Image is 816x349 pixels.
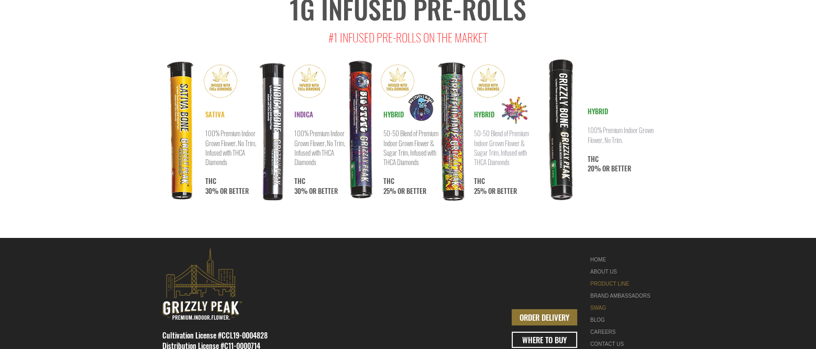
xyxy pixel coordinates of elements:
span: WHERE TO BUY [522,334,567,345]
span: 100% Premium Indoor Grown Flower, No Trim. [588,125,654,145]
span: HYBRID [588,106,608,116]
span: THC 25% OR BETTER [383,176,426,195]
img: THC-infused.png [379,62,416,100]
span: 50-50 Blend of Premium Indoor Grown Flower & Sugar Trim, Infused with THCA Diamonds [383,128,438,167]
span: 100% Premium Indoor Grown Flower, No Trim, Infused with THCA Diamonds [294,128,345,167]
img: GD bone.png [416,56,481,205]
span: HYBRID [383,109,404,119]
img: GB bone.png [529,54,596,206]
img: THC-infused.png [290,62,328,100]
img: indicabone.png [242,57,306,206]
a: ORDER DELIVERY [512,309,577,325]
a: ABOUT US [590,266,656,278]
img: BS-Logo.png [398,84,444,130]
span: 100% Premium Indoor Grown Flower, No Trim, Infused with THCA Diamonds [205,128,256,167]
a: CAREERS [590,326,656,338]
img: THC-infused.png [202,62,239,100]
svg: premium-indoor-cannabis [162,248,242,320]
img: bsbone.png [328,56,392,205]
a: BLOG [590,314,656,326]
a: SWAG [590,302,656,314]
span: HYBRID [474,109,494,119]
span: THC 25% OR BETTER [474,176,517,195]
span: THC 20% OR BETTER [588,154,631,173]
a: HOME [590,254,656,266]
span: #1 INFUSED PRE-ROLLS ON THE MARKET [328,29,488,46]
a: PRODUCT LINE [590,278,656,290]
img: THC-infused.png [469,62,507,100]
span: THC 30% OR BETTER [205,176,249,195]
span: ORDER DELIVERY [520,312,569,323]
img: sativa bone.png [151,57,216,206]
span: 50-50 Blend of Premium Indoor Grown Flower & Sugar Trim, Infused with THCA Diamonds [474,128,529,167]
span: THC 30% OR BETTER [294,176,338,195]
a: WHERE TO BUY [512,332,577,348]
div: BRAND AMBASSADORS [590,290,656,302]
img: GD-logo.png [494,90,535,130]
